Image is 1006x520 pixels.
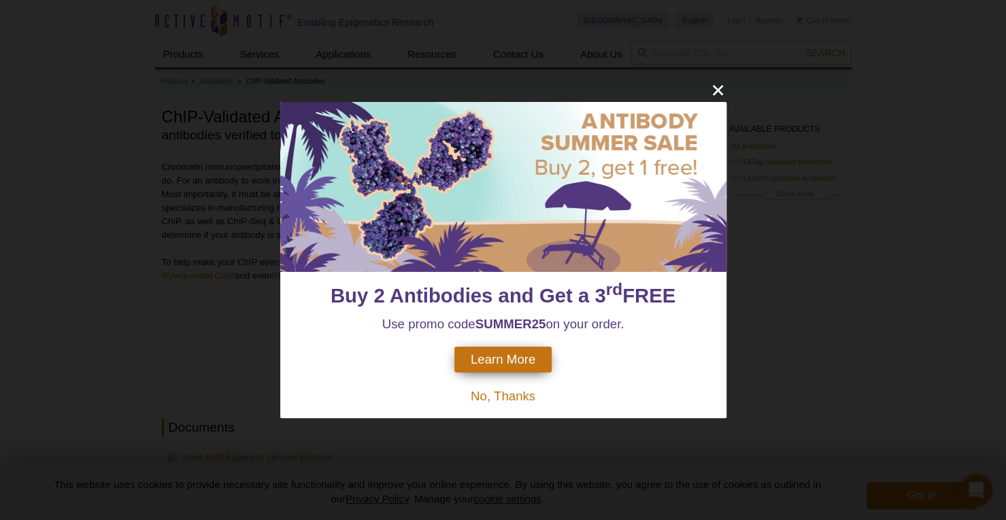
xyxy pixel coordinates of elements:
span: Buy 2 Antibodies and Get a 3 FREE [331,284,675,307]
span: Use promo code on your order. [382,317,624,331]
sup: rd [606,281,622,299]
span: No, Thanks [471,389,535,403]
strong: SUMMER25 [475,317,546,331]
span: Learn More [471,352,535,367]
button: close [709,82,726,99]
